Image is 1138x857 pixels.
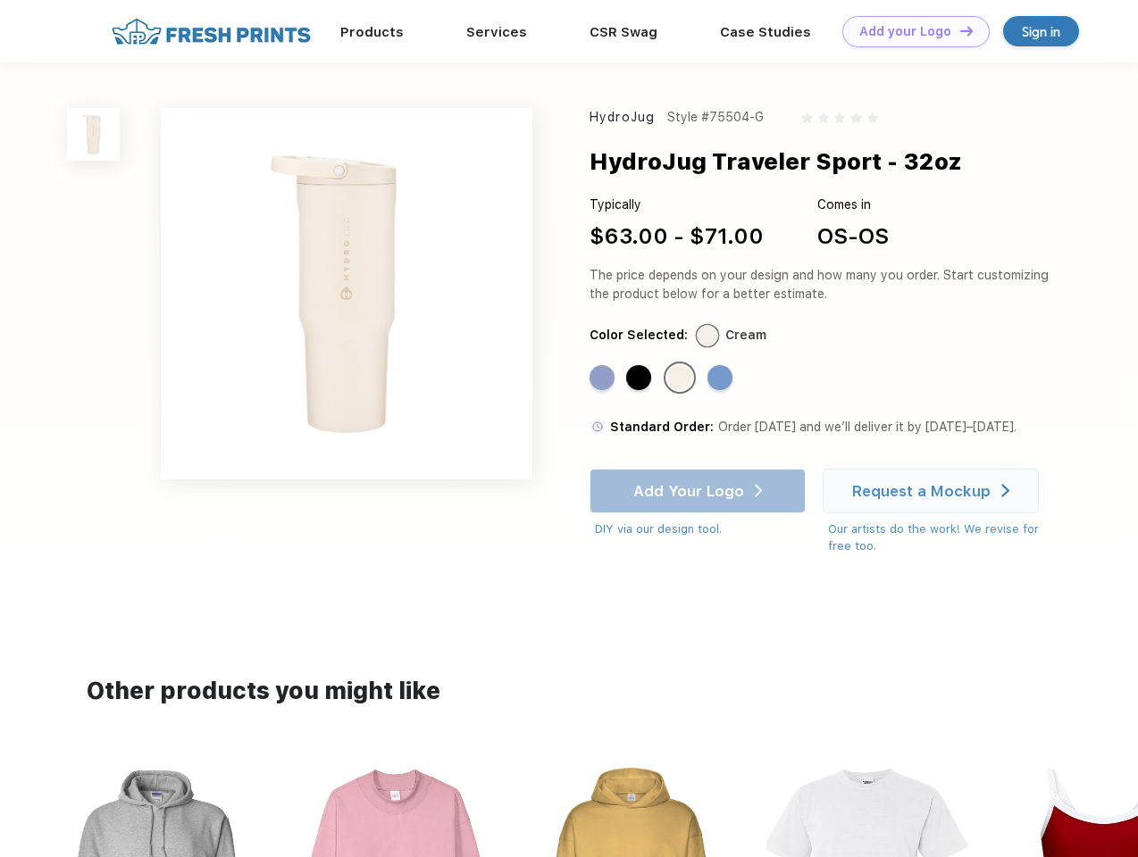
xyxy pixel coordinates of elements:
[610,420,714,434] span: Standard Order:
[801,112,812,123] img: gray_star.svg
[1001,484,1009,497] img: white arrow
[626,365,651,390] div: Black
[590,365,615,390] div: Peri
[667,365,692,390] div: Cream
[1003,16,1079,46] a: Sign in
[340,24,404,40] a: Products
[106,16,316,47] img: fo%20logo%202.webp
[590,266,1056,304] div: The price depends on your design and how many you order. Start customizing the product below for ...
[1022,21,1060,42] div: Sign in
[667,108,764,127] div: Style #75504-G
[725,326,766,345] div: Cream
[590,326,688,345] div: Color Selected:
[595,520,806,538] div: DIY via our design tool.
[590,196,764,214] div: Typically
[817,220,889,253] div: OS-OS
[828,520,1056,555] div: Our artists do the work! We revise for free too.
[67,108,120,161] img: func=resize&h=100
[590,108,655,127] div: HydroJug
[818,112,829,123] img: gray_star.svg
[161,108,532,479] img: func=resize&h=640
[718,420,1017,434] span: Order [DATE] and we’ll deliver it by [DATE]–[DATE].
[590,145,962,179] div: HydroJug Traveler Sport - 32oz
[850,112,861,123] img: gray_star.svg
[590,419,606,435] img: standard order
[87,674,1050,709] div: Other products you might like
[852,482,991,500] div: Request a Mockup
[834,112,845,123] img: gray_star.svg
[960,26,973,36] img: DT
[817,196,889,214] div: Comes in
[867,112,878,123] img: gray_star.svg
[859,24,951,39] div: Add your Logo
[707,365,732,390] div: Light Blue
[590,220,764,253] div: $63.00 - $71.00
